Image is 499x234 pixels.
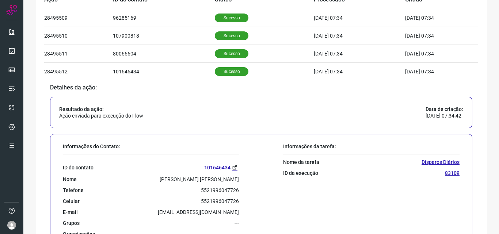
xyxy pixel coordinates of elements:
[113,45,215,62] td: 80066604
[426,112,463,119] p: [DATE] 07:34:42
[445,170,460,176] p: 83109
[160,176,239,183] p: [PERSON_NAME] [PERSON_NAME]
[314,45,405,62] td: [DATE] 07:34
[204,163,239,172] a: 101646434
[59,106,143,112] p: Resultado da ação:
[7,221,16,230] img: avatar-user-boy.jpg
[6,4,17,15] img: Logo
[283,159,319,165] p: Nome da tarefa
[426,106,463,112] p: Data de criação:
[422,159,460,165] p: Disparos Diários
[113,9,215,27] td: 96285169
[235,220,239,226] p: ---
[405,27,456,45] td: [DATE] 07:34
[314,62,405,80] td: [DATE] 07:34
[63,143,239,150] p: Informações do Contato:
[63,209,78,215] p: E-mail
[314,27,405,45] td: [DATE] 07:34
[63,198,80,204] p: Celular
[44,9,113,27] td: 28495509
[63,220,80,226] p: Grupos
[63,164,94,171] p: ID do contato
[215,67,248,76] p: Sucesso
[44,27,113,45] td: 28495510
[113,62,215,80] td: 101646434
[44,45,113,62] td: 28495511
[113,27,215,45] td: 107900818
[63,176,77,183] p: Nome
[405,45,456,62] td: [DATE] 07:34
[405,62,456,80] td: [DATE] 07:34
[201,187,239,193] p: 5521996047726
[59,112,143,119] p: Ação enviada para execução do Flow
[215,31,248,40] p: Sucesso
[283,143,460,150] p: Informações da tarefa:
[63,187,84,193] p: Telefone
[405,9,456,27] td: [DATE] 07:34
[158,209,239,215] p: [EMAIL_ADDRESS][DOMAIN_NAME]
[215,49,248,58] p: Sucesso
[283,170,318,176] p: ID da execução
[215,14,248,22] p: Sucesso
[314,9,405,27] td: [DATE] 07:34
[50,84,472,91] p: Detalhes da ação:
[44,62,113,80] td: 28495512
[201,198,239,204] p: 5521996047726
